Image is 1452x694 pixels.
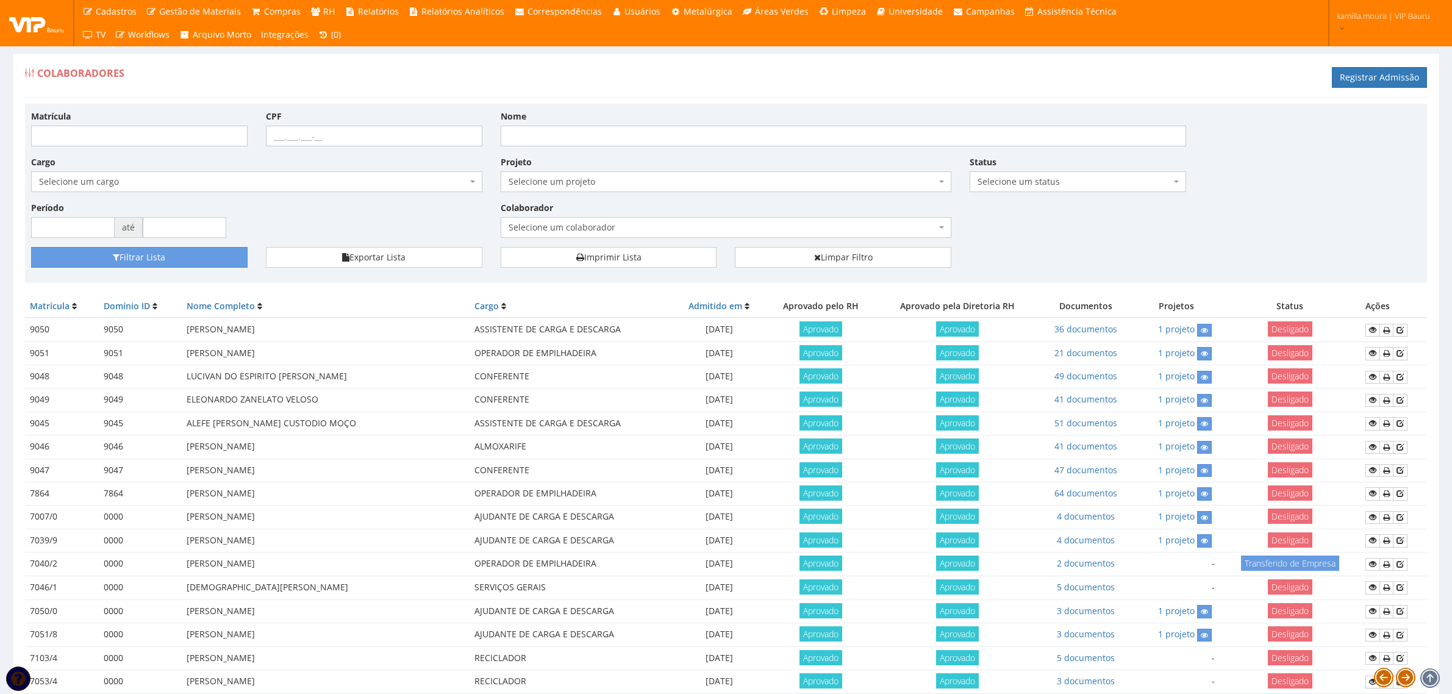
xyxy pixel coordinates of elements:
[684,5,732,17] span: Metalúrgica
[470,459,673,482] td: CONFERENTE
[104,300,150,312] a: Domínio ID
[99,342,181,365] td: 9051
[673,318,765,342] td: [DATE]
[470,365,673,388] td: CONFERENTE
[735,247,951,268] a: Limpar Filtro
[673,599,765,623] td: [DATE]
[25,599,99,623] td: 7050/0
[174,23,256,46] a: Arquivo Morto
[182,646,470,670] td: [PERSON_NAME]
[470,318,673,342] td: ASSISTENTE DE CARGA E DESCARGA
[936,650,979,665] span: Aprovado
[1158,370,1195,382] a: 1 projeto
[313,23,346,46] a: (0)
[25,670,99,694] td: 7053/4
[1268,321,1312,337] span: Desligado
[77,23,110,46] a: TV
[799,415,842,431] span: Aprovado
[99,529,181,552] td: 0000
[673,412,765,435] td: [DATE]
[110,23,175,46] a: Workflows
[936,579,979,595] span: Aprovado
[673,506,765,529] td: [DATE]
[673,553,765,576] td: [DATE]
[966,5,1015,17] span: Campanhas
[25,623,99,646] td: 7051/8
[673,529,765,552] td: [DATE]
[1054,487,1117,499] a: 64 documentos
[1268,392,1312,407] span: Desligado
[1361,295,1428,318] th: Ações
[256,23,313,46] a: Integrações
[25,435,99,459] td: 9046
[37,66,124,80] span: Colaboradores
[936,509,979,524] span: Aprovado
[936,368,979,384] span: Aprovado
[1057,675,1115,687] a: 3 documentos
[25,529,99,552] td: 7039/9
[187,300,255,312] a: Nome Completo
[799,462,842,478] span: Aprovado
[936,626,979,642] span: Aprovado
[99,388,181,412] td: 9049
[99,576,181,599] td: 0000
[1268,532,1312,548] span: Desligado
[1054,347,1117,359] a: 21 documentos
[1268,345,1312,360] span: Desligado
[323,5,335,17] span: RH
[470,599,673,623] td: AJUDANTE DE CARGA E DESCARGA
[115,217,143,238] span: até
[501,247,717,268] a: Imprimir Lista
[936,532,979,548] span: Aprovado
[1054,417,1117,429] a: 51 documentos
[936,485,979,501] span: Aprovado
[799,438,842,454] span: Aprovado
[978,176,1171,188] span: Selecione um status
[99,435,181,459] td: 9046
[1158,605,1195,617] a: 1 projeto
[25,365,99,388] td: 9048
[799,509,842,524] span: Aprovado
[470,482,673,505] td: OPERADOR DE EMPILHADEIRA
[1241,556,1339,571] span: Transferido de Empresa
[31,247,248,268] button: Filtrar Lista
[99,412,181,435] td: 9045
[688,300,742,312] a: Admitido em
[331,29,341,40] span: (0)
[25,646,99,670] td: 7103/4
[1054,323,1117,335] a: 36 documentos
[99,646,181,670] td: 0000
[799,321,842,337] span: Aprovado
[182,623,470,646] td: [PERSON_NAME]
[1133,646,1220,670] td: -
[936,345,979,360] span: Aprovado
[1158,417,1195,429] a: 1 projeto
[1054,393,1117,405] a: 41 documentos
[182,576,470,599] td: [DEMOGRAPHIC_DATA][PERSON_NAME]
[1158,393,1195,405] a: 1 projeto
[182,342,470,365] td: [PERSON_NAME]
[1158,628,1195,640] a: 1 projeto
[755,5,809,17] span: Áreas Verdes
[1268,626,1312,642] span: Desligado
[182,365,470,388] td: LUCIVAN DO ESPIRITO [PERSON_NAME]
[31,171,482,192] span: Selecione um cargo
[1057,581,1115,593] a: 5 documentos
[673,670,765,694] td: [DATE]
[99,553,181,576] td: 0000
[1268,650,1312,665] span: Desligado
[1268,368,1312,384] span: Desligado
[1332,67,1427,88] a: Registrar Admissão
[1268,509,1312,524] span: Desligado
[96,29,106,40] span: TV
[1039,295,1133,318] th: Documentos
[470,342,673,365] td: OPERADOR DE EMPILHADEIRA
[470,553,673,576] td: OPERADOR DE EMPILHADEIRA
[99,599,181,623] td: 0000
[509,176,937,188] span: Selecione um projeto
[30,300,70,312] a: Matrícula
[673,576,765,599] td: [DATE]
[501,156,532,168] label: Projeto
[1057,605,1115,617] a: 3 documentos
[1054,464,1117,476] a: 47 documentos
